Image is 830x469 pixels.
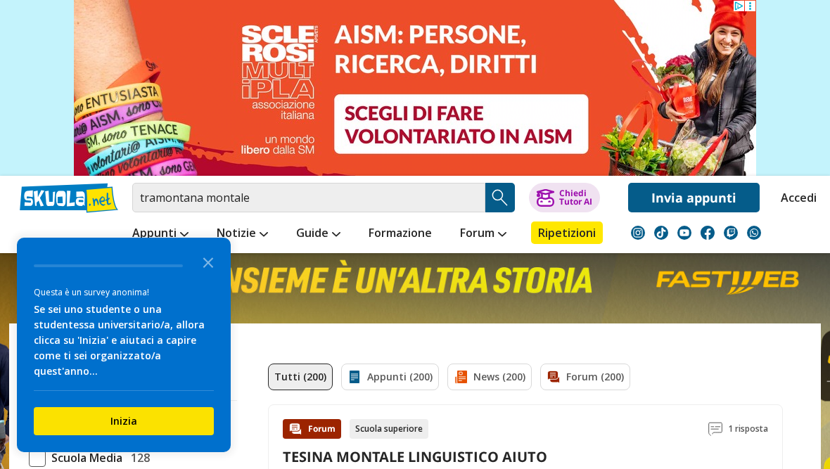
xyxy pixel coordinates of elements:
[781,183,810,212] a: Accedi
[547,370,561,384] img: Forum filtro contenuto
[747,226,761,240] img: WhatsApp
[677,226,691,240] img: youtube
[213,221,272,247] a: Notizie
[365,221,435,247] a: Formazione
[447,364,532,390] a: News (200)
[631,226,645,240] img: instagram
[654,226,668,240] img: tiktok
[485,183,515,212] button: Search Button
[46,449,122,467] span: Scuola Media
[34,407,214,435] button: Inizia
[531,221,603,244] a: Ripetizioni
[288,422,302,436] img: Forum contenuto
[17,238,231,452] div: Survey
[129,221,192,247] a: Appunti
[559,189,592,206] div: Chiedi Tutor AI
[454,370,468,384] img: News filtro contenuto
[347,370,362,384] img: Appunti filtro contenuto
[34,285,214,299] div: Questa è un survey anonima!
[34,302,214,379] div: Se sei uno studente o una studentessa universitario/a, allora clicca su 'Inizia' e aiutaci a capi...
[529,183,600,212] button: ChiediTutor AI
[456,221,510,247] a: Forum
[293,221,344,247] a: Guide
[708,422,722,436] img: Commenti lettura
[283,419,341,439] div: Forum
[728,419,768,439] span: 1 risposta
[701,226,715,240] img: facebook
[132,183,485,212] input: Cerca appunti, riassunti o versioni
[628,183,760,212] a: Invia appunti
[724,226,738,240] img: twitch
[540,364,630,390] a: Forum (200)
[194,248,222,276] button: Close the survey
[283,447,547,466] a: TESINA MONTALE LINGUISTICO AIUTO
[341,364,439,390] a: Appunti (200)
[125,449,150,467] span: 128
[490,187,511,208] img: Cerca appunti, riassunti o versioni
[350,419,428,439] div: Scuola superiore
[268,364,333,390] a: Tutti (200)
